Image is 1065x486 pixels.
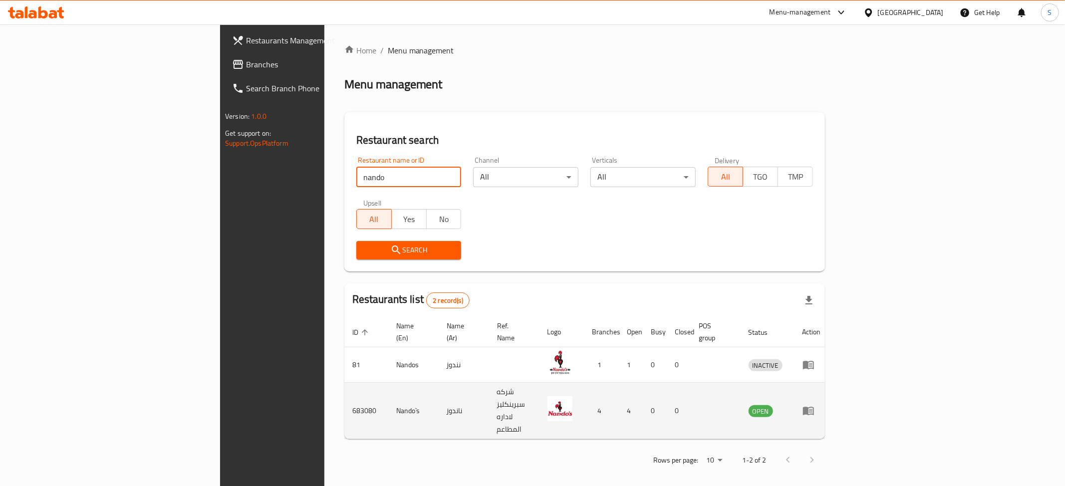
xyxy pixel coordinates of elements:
span: Status [749,326,781,338]
div: INACTIVE [749,359,783,371]
img: Nando`s [547,396,572,421]
button: All [356,209,392,229]
span: Name (Ar) [447,320,477,344]
a: Restaurants Management [224,28,398,52]
td: 4 [619,383,643,439]
h2: Restaurants list [352,292,470,308]
div: All [473,167,578,187]
span: INACTIVE [749,360,783,371]
nav: breadcrumb [344,44,825,56]
table: enhanced table [344,317,829,439]
div: Rows per page: [702,453,726,468]
td: 0 [643,383,667,439]
th: Open [619,317,643,347]
span: All [712,170,739,184]
span: No [431,212,458,227]
span: Restaurants Management [246,34,390,46]
span: TGO [747,170,774,184]
input: Search for restaurant name or ID.. [356,167,462,187]
a: Branches [224,52,398,76]
td: Nandos [388,347,439,383]
button: TMP [778,167,813,187]
td: ناندوز [439,383,489,439]
th: Busy [643,317,667,347]
div: OPEN [749,405,773,417]
span: Version: [225,110,250,123]
div: [GEOGRAPHIC_DATA] [878,7,944,18]
td: 1 [584,347,619,383]
p: Rows per page: [653,454,698,467]
span: Branches [246,58,390,70]
th: Logo [539,317,584,347]
span: TMP [782,170,809,184]
a: Support.OpsPlatform [225,137,288,150]
td: 1 [619,347,643,383]
span: All [361,212,388,227]
span: Yes [396,212,423,227]
button: Yes [391,209,427,229]
td: 0 [643,347,667,383]
td: 4 [584,383,619,439]
a: Search Branch Phone [224,76,398,100]
span: 2 record(s) [427,296,469,305]
span: Ref. Name [497,320,528,344]
span: POS group [699,320,729,344]
label: Delivery [715,157,740,164]
img: Nandos [547,350,572,375]
span: Get support on: [225,127,271,140]
button: TGO [743,167,778,187]
td: Nando`s [388,383,439,439]
span: Menu management [388,44,454,56]
span: ID [352,326,371,338]
th: Closed [667,317,691,347]
label: Upsell [363,199,382,206]
h2: Menu management [344,76,443,92]
button: All [708,167,743,187]
span: Search Branch Phone [246,82,390,94]
span: Name (En) [396,320,427,344]
th: Branches [584,317,619,347]
span: 1.0.0 [251,110,266,123]
p: 1-2 of 2 [742,454,766,467]
th: Action [795,317,829,347]
span: OPEN [749,406,773,417]
span: Search [364,244,454,256]
span: S [1048,7,1052,18]
div: Export file [797,288,821,312]
button: Search [356,241,462,259]
h2: Restaurant search [356,133,813,148]
div: Menu-management [770,6,831,18]
div: Menu [802,359,821,371]
td: نندوز [439,347,489,383]
div: Total records count [426,292,470,308]
td: 0 [667,383,691,439]
div: All [590,167,696,187]
td: 0 [667,347,691,383]
button: No [426,209,462,229]
td: شركه سبرينكليز لاداره المطاعم [489,383,539,439]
